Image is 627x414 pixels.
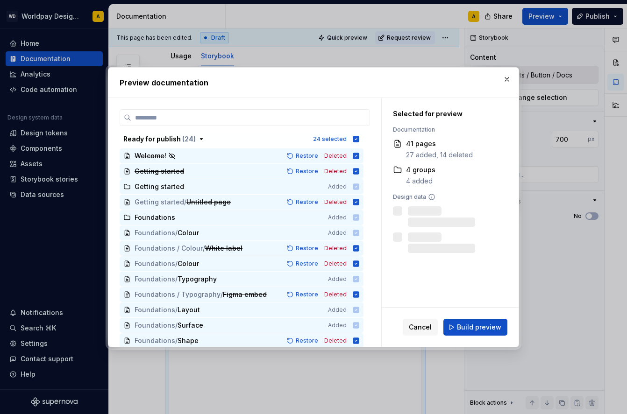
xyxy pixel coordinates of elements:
[393,109,503,119] div: Selected for preview
[135,197,184,207] span: Getting started
[296,260,318,267] span: Restore
[313,135,347,143] div: 24 selected
[284,151,322,161] button: Restore
[324,337,347,344] span: Deleted
[135,151,166,161] span: Welcome!
[324,152,347,160] span: Deleted
[175,259,178,268] span: /
[284,259,322,268] button: Restore
[135,167,184,176] span: Getting started
[284,336,322,345] button: Restore
[324,245,347,252] span: Deleted
[393,193,503,201] div: Design data
[120,132,363,147] button: Ready for publish (24)24 selected
[324,291,347,298] span: Deleted
[284,290,322,299] button: Restore
[406,176,435,186] div: 4 added
[406,150,473,160] div: 27 added, 14 deleted
[135,259,175,268] span: Foundations
[296,291,318,298] span: Restore
[135,244,203,253] span: Foundations / Colour
[175,336,178,345] span: /
[186,197,231,207] span: Untitled page
[135,336,175,345] span: Foundations
[296,152,318,160] span: Restore
[324,198,347,206] span: Deleted
[296,198,318,206] span: Restore
[223,290,267,299] span: Figma embed
[178,259,199,268] span: Colour
[178,336,199,345] span: Shape
[205,244,242,253] span: White label
[324,260,347,267] span: Deleted
[284,244,322,253] button: Restore
[184,197,186,207] span: /
[123,134,196,144] div: Ready for publish
[221,290,223,299] span: /
[284,197,322,207] button: Restore
[296,245,318,252] span: Restore
[284,167,322,176] button: Restore
[403,319,438,336] button: Cancel
[393,126,503,133] div: Documentation
[409,323,432,332] span: Cancel
[457,323,501,332] span: Build preview
[120,77,507,88] h2: Preview documentation
[135,290,221,299] span: Foundations / Typography
[203,244,205,253] span: /
[406,165,435,175] div: 4 groups
[296,337,318,344] span: Restore
[324,168,347,175] span: Deleted
[182,135,196,143] span: ( 24 )
[296,168,318,175] span: Restore
[406,139,473,148] div: 41 pages
[443,319,507,336] button: Build preview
